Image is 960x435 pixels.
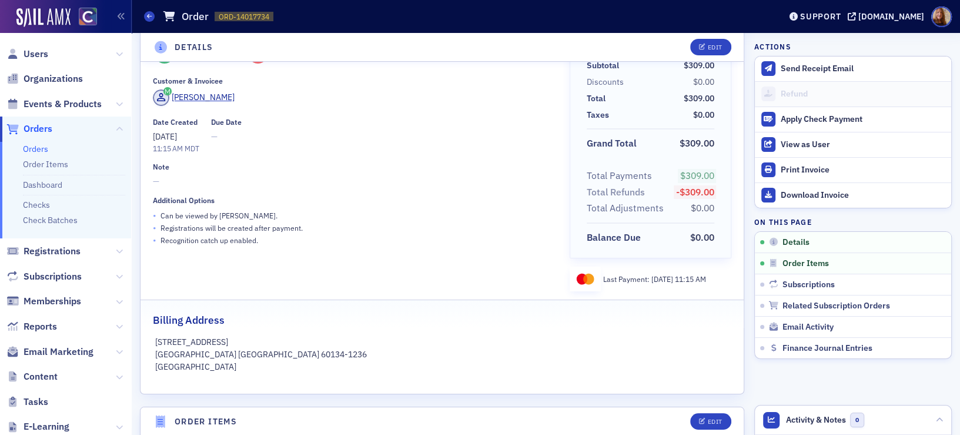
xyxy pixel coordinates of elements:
div: Download Invoice [781,190,945,201]
div: Refund [781,89,945,99]
div: Discounts [587,76,624,88]
a: [PERSON_NAME] [153,89,235,106]
span: [DATE] [651,274,675,284]
a: View Homepage [71,8,97,28]
button: View as User [755,132,951,157]
span: Memberships [24,295,81,308]
a: Orders [6,122,52,135]
span: Events & Products [24,98,102,111]
span: Content [24,370,58,383]
span: E-Learning [24,420,69,433]
a: Check Batches [23,215,78,225]
h4: Actions [754,41,791,52]
div: Total Adjustments [587,201,664,215]
time: 11:15 AM [153,144,183,153]
a: Events & Products [6,98,102,111]
button: Send Receipt Email [755,57,951,81]
span: Balance Due [587,231,645,245]
a: E-Learning [6,420,69,433]
p: Registrations will be created after payment. [160,223,303,233]
div: Due Date [211,118,242,127]
span: Profile [931,6,952,27]
button: Edit [690,413,731,430]
a: Subscriptions [6,270,82,283]
p: [GEOGRAPHIC_DATA] [GEOGRAPHIC_DATA] 60134-1236 [155,348,730,361]
div: Total Refunds [587,185,645,200]
span: $309.00 [684,60,714,71]
a: Download Invoice [755,182,951,208]
div: Print Invoice [781,165,945,175]
div: Date Created [153,118,198,127]
span: $0.00 [691,202,714,214]
div: Apply Check Payment [781,114,945,125]
div: Note [153,162,169,171]
span: Grand Total [587,137,641,151]
div: Subtotal [587,59,619,72]
span: Tasks [24,396,48,409]
div: [DOMAIN_NAME] [858,11,924,22]
div: Taxes [587,109,609,121]
span: MDT [183,144,199,153]
div: Total Payments [587,169,652,183]
div: Grand Total [587,137,637,151]
button: Edit [690,39,731,55]
span: Email Marketing [24,346,93,358]
a: Registrations [6,245,81,258]
button: [DOMAIN_NAME] [848,12,928,21]
span: Orders [24,122,52,135]
img: SailAMX [79,8,97,26]
a: Users [6,48,48,61]
a: Reports [6,320,57,333]
img: SailAMX [16,8,71,27]
span: Order Items [782,258,829,269]
div: Total [587,92,606,105]
a: Email Marketing [6,346,93,358]
img: mastercard [574,271,597,287]
span: Registrations [24,245,81,258]
span: Reports [24,320,57,333]
a: Memberships [6,295,81,308]
span: Organizations [24,72,83,85]
span: Details [782,237,810,248]
div: Edit [707,44,722,51]
div: Fully Paid [178,47,234,62]
span: ORD-14017734 [219,12,269,22]
div: Support [800,11,841,22]
span: • [153,234,156,247]
span: — [153,175,553,188]
a: Orders [23,144,48,154]
div: Additional Options [153,196,215,205]
span: Subscriptions [782,280,835,290]
div: Balance Due [587,231,641,245]
span: Activity & Notes [786,414,846,426]
span: — [211,131,242,143]
span: Total Adjustments [587,201,668,215]
h4: Order Items [175,416,237,428]
span: -$309.00 [676,186,714,198]
div: Edit [707,419,722,425]
div: Last Payment: [603,274,706,284]
span: Finance Journal Entries [782,343,872,354]
p: Recognition catch up enabled. [160,235,258,245]
a: Print Invoice [755,157,951,182]
span: $309.00 [680,137,714,149]
span: Total Refunds [587,185,649,200]
div: [PERSON_NAME] [172,91,235,104]
span: Discounts [587,76,628,88]
span: Total [587,92,610,105]
a: Tasks [6,396,48,409]
h4: On this page [754,217,952,227]
p: [GEOGRAPHIC_DATA] [155,361,730,373]
span: $0.00 [690,231,714,243]
h4: Details [175,41,213,54]
span: 11:15 AM [675,274,706,284]
a: Order Items [23,159,68,170]
button: Apply Check Payment [755,107,951,132]
span: Subtotal [587,59,623,72]
span: • [153,222,156,234]
div: Send Receipt Email [781,64,945,74]
span: Users [24,48,48,61]
span: 0 [850,413,865,427]
span: Subscriptions [24,270,82,283]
